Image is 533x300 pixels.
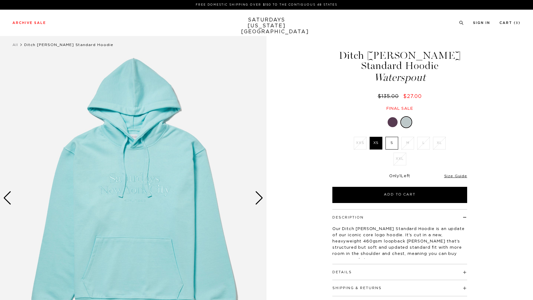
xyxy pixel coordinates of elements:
[403,94,422,99] span: $27.00
[332,216,364,219] button: Description
[12,43,18,47] a: All
[241,17,292,35] a: SATURDAYS[US_STATE][GEOGRAPHIC_DATA]
[516,22,518,25] small: 3
[332,226,467,263] p: Our Ditch [PERSON_NAME] Standard Hoodie is an update of our iconic core logo hoodie. It's cut in ...
[385,137,398,150] label: S
[12,21,46,25] a: Archive Sale
[331,106,468,111] div: Final sale
[15,2,518,7] p: FREE DOMESTIC SHIPPING OVER $150 TO THE CONTIGUOUS 48 STATES
[370,137,382,150] label: XS
[499,21,521,25] a: Cart (3)
[331,50,468,83] h1: Ditch [PERSON_NAME] Standard Hoodie
[332,187,467,203] button: Add to Cart
[255,191,263,205] div: Next slide
[24,43,113,47] span: Ditch [PERSON_NAME] Standard Hoodie
[3,191,11,205] div: Previous slide
[331,72,468,83] span: Waterspout
[332,270,352,274] button: Details
[399,174,401,178] span: 1
[332,174,467,179] div: Only Left
[378,94,401,99] del: $135.00
[473,21,490,25] a: Sign In
[444,174,467,178] a: Size Guide
[332,286,382,290] button: Shipping & Returns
